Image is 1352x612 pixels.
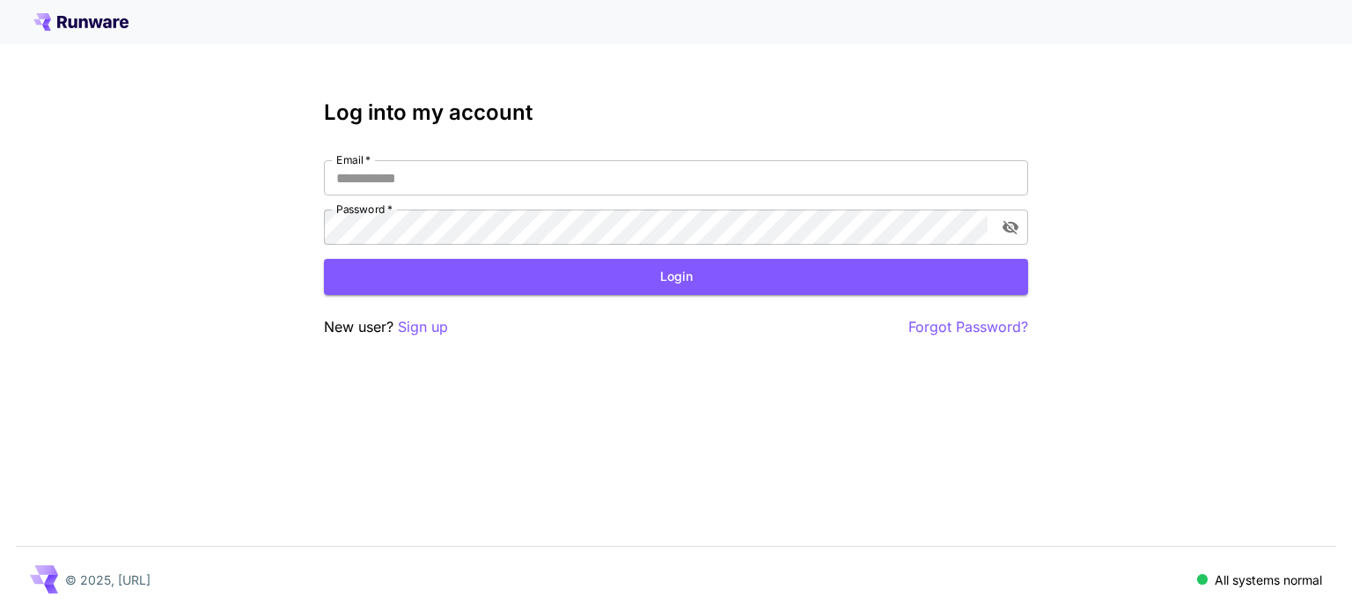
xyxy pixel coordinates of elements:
[336,152,371,167] label: Email
[1215,571,1322,589] p: All systems normal
[908,316,1028,338] button: Forgot Password?
[336,202,393,217] label: Password
[324,259,1028,295] button: Login
[324,100,1028,125] h3: Log into my account
[324,316,448,338] p: New user?
[65,571,151,589] p: © 2025, [URL]
[398,316,448,338] button: Sign up
[995,211,1026,243] button: toggle password visibility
